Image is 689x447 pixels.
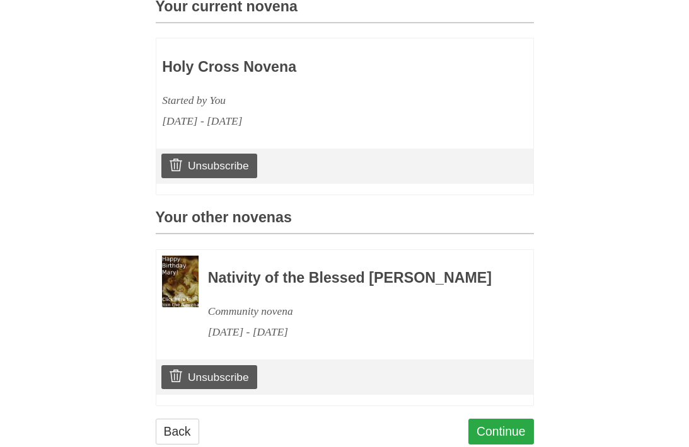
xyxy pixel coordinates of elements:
h3: Nativity of the Blessed [PERSON_NAME] [208,270,499,286]
a: Unsubscribe [161,365,257,389]
a: Unsubscribe [161,154,257,178]
div: Community novena [208,301,499,322]
h3: Your other novenas [156,210,534,234]
div: [DATE] - [DATE] [208,322,499,342]
h3: Holy Cross Novena [162,59,453,76]
div: Started by You [162,90,453,111]
img: Novena image [162,256,199,307]
a: Continue [468,419,534,444]
a: Back [156,419,199,444]
div: [DATE] - [DATE] [162,111,453,132]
